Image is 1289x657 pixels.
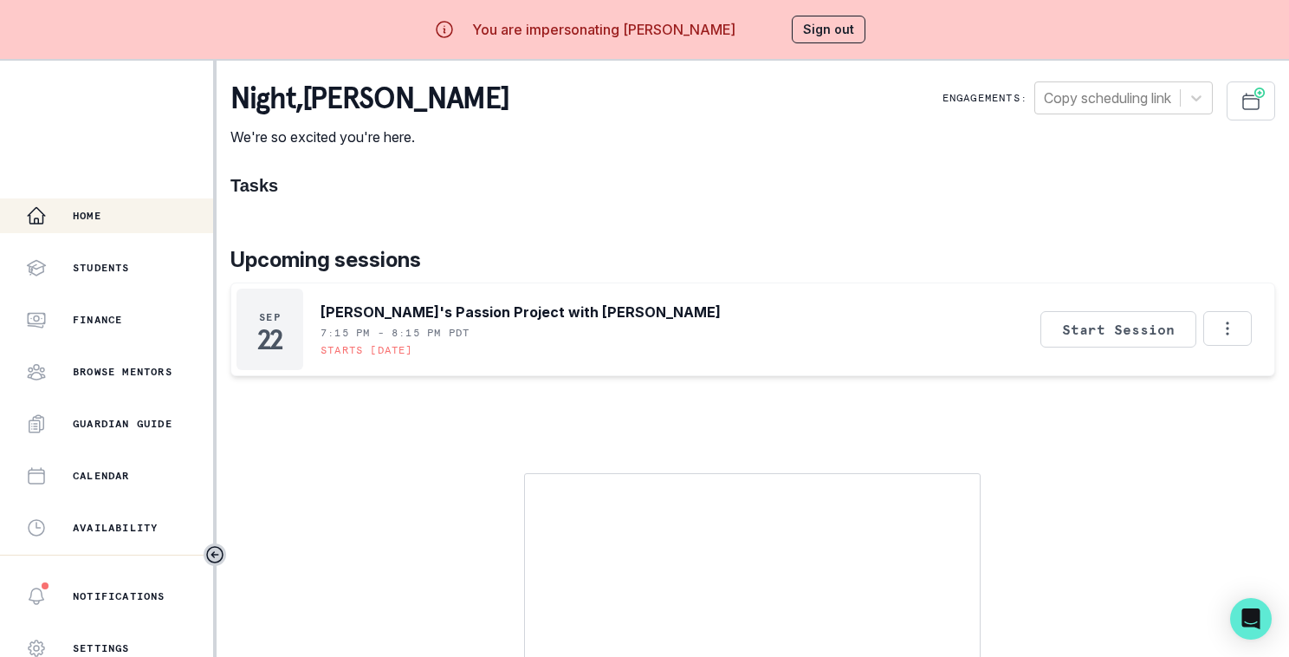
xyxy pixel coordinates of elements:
p: Browse Mentors [73,365,172,379]
button: Schedule Sessions [1227,81,1275,120]
p: You are impersonating [PERSON_NAME] [472,19,735,40]
p: Calendar [73,469,130,483]
p: night , [PERSON_NAME] [230,81,508,116]
button: Toggle sidebar [204,543,226,566]
p: 22 [257,331,282,348]
p: 7:15 PM - 8:15 PM PDT [321,326,470,340]
p: Guardian Guide [73,417,172,431]
p: We're so excited you're here. [230,127,508,147]
p: Sep [259,310,281,324]
p: Home [73,209,101,223]
p: Engagements: [942,91,1027,105]
button: Sign out [792,16,865,43]
p: [PERSON_NAME]'s Passion Project with [PERSON_NAME] [321,302,721,322]
p: Starts [DATE] [321,343,413,357]
div: Open Intercom Messenger [1230,598,1272,640]
button: Options [1203,311,1252,346]
p: Upcoming sessions [230,244,1275,276]
p: Notifications [73,589,165,603]
h1: Tasks [230,175,1275,196]
button: Start Session [1040,311,1196,348]
p: Students [73,261,130,275]
p: Finance [73,313,122,327]
p: Settings [73,641,130,655]
p: Availability [73,521,158,535]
